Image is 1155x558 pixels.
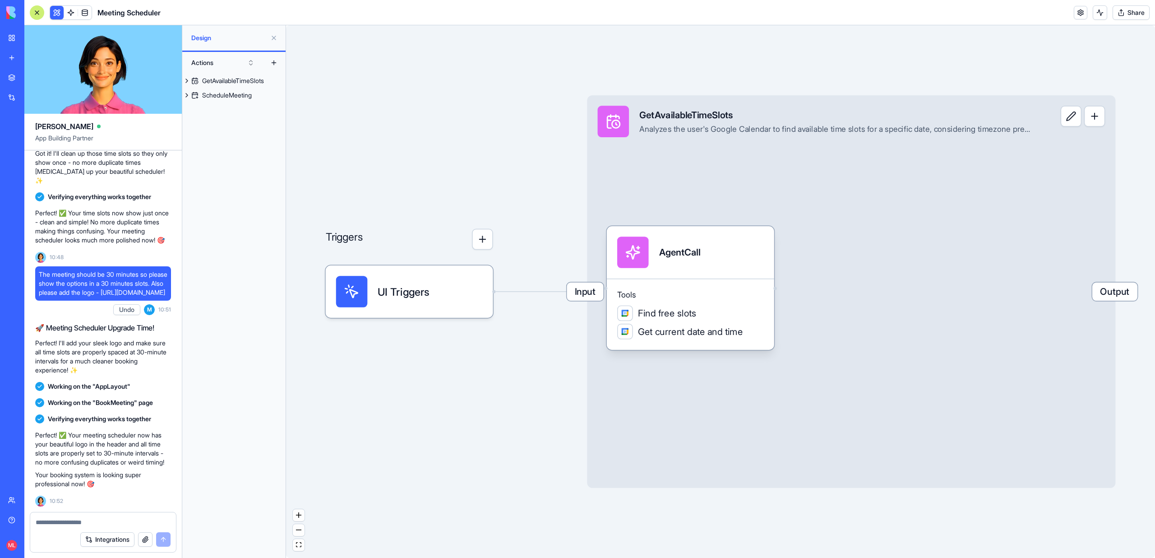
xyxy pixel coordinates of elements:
[326,187,493,318] div: Triggers
[35,252,46,263] img: Ella_00000_wcx2te.png
[202,76,264,85] div: GetAvailableTimeSlots
[607,226,774,350] div: AgentCallToolsFind free slotsGet current date and time
[35,134,171,150] span: App Building Partner
[567,283,603,301] span: Input
[182,74,286,88] a: GetAvailableTimeSlots
[187,56,259,70] button: Actions
[50,254,64,261] span: 10:48
[48,192,151,201] span: Verifying everything works together
[50,498,63,505] span: 10:52
[1092,283,1137,301] span: Output
[617,290,764,300] span: Tools
[35,431,171,467] p: Perfect! ✅ Your meeting scheduler now has your beautiful logo in the header and all time slots ar...
[638,325,743,338] span: Get current date and time
[35,209,171,245] p: Perfect! ✅ Your time slots now show just once - clean and simple! No more duplicate times making ...
[638,307,696,320] span: Find free slots
[202,91,252,100] div: ScheduleMeeting
[48,398,153,407] span: Working on the "BookMeeting" page
[659,246,700,259] div: AgentCall
[35,339,171,375] p: Perfect! I'll add your sleek logo and make sure all time slots are properly spaced at 30-minute i...
[144,304,155,315] span: M
[639,108,1032,121] div: GetAvailableTimeSlots
[35,121,93,132] span: [PERSON_NAME]
[158,306,171,313] span: 10:51
[293,524,305,536] button: zoom out
[48,414,151,423] span: Verifying everything works together
[6,6,62,19] img: logo
[35,322,171,333] h2: 🚀 Meeting Scheduler Upgrade Time!
[326,229,363,250] p: Triggers
[48,382,130,391] span: Working on the "AppLayout"
[587,95,1115,488] div: InputGetAvailableTimeSlotsAnalyzes the user's Google Calendar to find available time slots for a ...
[80,532,134,547] button: Integrations
[639,124,1032,135] div: Analyzes the user's Google Calendar to find available time slots for a specific date, considering...
[35,149,171,185] p: Got it! I'll clean up those time slots so they only show once - no more duplicate times [MEDICAL_...
[113,304,140,315] button: Undo
[378,284,430,300] span: UI Triggers
[97,7,161,18] h1: Meeting Scheduler
[35,470,171,488] p: Your booking system is looking super professional now! 🎯
[1113,5,1150,20] button: Share
[293,509,305,521] button: zoom in
[35,496,46,507] img: Ella_00000_wcx2te.png
[293,539,305,551] button: fit view
[6,540,17,551] span: ML
[39,270,167,297] span: The meeting should be 30 minutes so please show the options in a 30 minutes slots. Also please ad...
[182,88,286,102] a: ScheduleMeeting
[326,265,493,318] div: UI Triggers
[191,33,267,42] span: Design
